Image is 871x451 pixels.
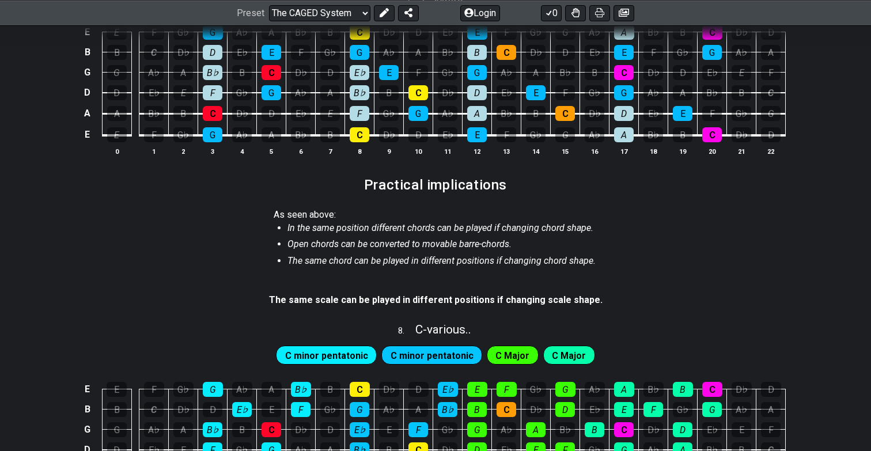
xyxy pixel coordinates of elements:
[585,65,604,80] div: B
[81,379,94,399] td: E
[379,85,399,100] div: B
[203,25,223,40] div: G
[585,382,605,397] div: A♭
[379,25,399,40] div: D♭
[614,45,634,60] div: E
[144,382,164,397] div: F
[107,25,127,40] div: E
[643,422,663,437] div: D♭
[107,85,127,100] div: D
[107,45,127,60] div: B
[492,145,521,157] th: 13
[643,45,663,60] div: F
[497,85,516,100] div: E♭
[585,402,604,417] div: E♭
[761,85,781,100] div: C
[398,325,415,338] span: 8 .
[732,382,752,397] div: D♭
[173,127,193,142] div: G♭
[433,145,463,157] th: 11
[379,45,399,60] div: A♭
[291,106,310,121] div: E♭
[643,25,664,40] div: B♭
[467,25,487,40] div: E
[408,127,428,142] div: D
[257,145,286,157] th: 5
[526,127,546,142] div: G♭
[673,127,692,142] div: B
[702,106,722,121] div: F
[408,402,428,417] div: A
[374,145,404,157] th: 9
[286,145,316,157] th: 6
[173,106,193,121] div: B
[673,382,693,397] div: B
[237,7,264,18] span: Preset
[408,25,429,40] div: D
[81,42,94,62] td: B
[144,45,164,60] div: C
[291,85,310,100] div: A♭
[702,382,722,397] div: C
[609,145,639,157] th: 17
[350,85,369,100] div: B♭
[526,422,546,437] div: A
[614,127,634,142] div: A
[232,106,252,121] div: D♭
[639,145,668,157] th: 18
[262,382,282,397] div: A
[467,422,487,437] div: G
[732,422,751,437] div: E
[144,65,164,80] div: A♭
[467,127,487,142] div: E
[320,45,340,60] div: G♭
[497,65,516,80] div: A♭
[81,124,94,146] td: E
[463,145,492,157] th: 12
[173,422,193,437] div: A
[350,402,369,417] div: G
[732,25,752,40] div: D♭
[702,85,722,100] div: B♭
[438,45,457,60] div: B♭
[291,45,310,60] div: F
[81,103,94,124] td: A
[585,106,604,121] div: D♭
[173,65,193,80] div: A
[526,382,546,397] div: G♭
[702,65,722,80] div: E♭
[555,422,575,437] div: B♭
[673,45,692,60] div: G♭
[673,65,692,80] div: D
[262,25,282,40] div: A
[228,145,257,157] th: 4
[438,127,457,142] div: E♭
[287,255,596,266] em: The same chord can be played in different positions if changing chord shape.
[585,85,604,100] div: G♭
[614,25,634,40] div: A
[565,5,586,21] button: Toggle Dexterity for all fretkits
[232,127,252,142] div: A♭
[467,382,487,397] div: E
[585,422,604,437] div: B
[438,422,457,437] div: G♭
[316,145,345,157] th: 7
[497,127,516,142] div: F
[541,5,562,21] button: 0
[291,65,310,80] div: D♭
[262,422,281,437] div: C
[732,65,751,80] div: E
[291,127,310,142] div: B♭
[467,402,487,417] div: B
[702,25,722,40] div: C
[673,422,692,437] div: D
[107,127,127,142] div: E
[467,45,487,60] div: B
[232,45,252,60] div: E♭
[262,65,281,80] div: C
[521,145,551,157] th: 14
[374,5,395,21] button: Edit Preset
[232,85,252,100] div: G♭
[614,106,634,121] div: D
[497,106,516,121] div: B♭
